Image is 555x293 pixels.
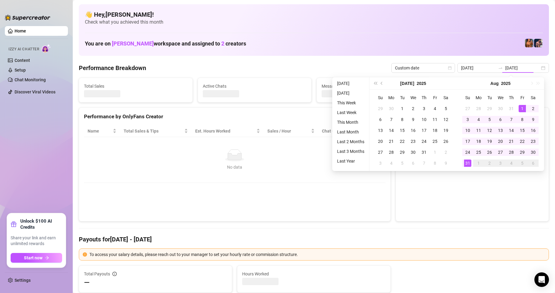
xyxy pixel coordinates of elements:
span: Name [88,128,112,134]
th: Total Sales & Tips [120,125,192,137]
span: Total Sales & Tips [124,128,183,134]
span: arrow-right [45,256,49,260]
input: Start date [461,65,496,71]
div: Open Intercom Messenger [534,272,549,287]
span: Messages Sent [322,83,425,89]
h4: Performance Breakdown [79,64,146,72]
h4: Payouts for [DATE] - [DATE] [79,235,549,244]
div: Sales by OnlyFans Creator [401,113,544,121]
a: Content [15,58,30,63]
strong: Unlock $100 AI Credits [20,218,62,230]
span: 2 [221,40,224,47]
span: calendar [448,66,452,70]
div: No data [90,164,379,170]
span: Sales / Hour [267,128,310,134]
span: — [84,278,90,288]
span: swap-right [498,66,503,70]
span: Custom date [395,63,451,72]
span: Total Sales [84,83,188,89]
img: JG [525,39,533,47]
button: Start nowarrow-right [11,253,62,263]
h1: You are on workspace and assigned to creators [85,40,246,47]
span: Active Chats [203,83,306,89]
span: Start now [24,255,42,260]
span: exclamation-circle [83,252,87,257]
img: Axel [534,39,543,47]
th: Name [84,125,120,137]
span: [PERSON_NAME] [112,40,154,47]
span: info-circle [112,272,117,276]
span: Izzy AI Chatter [8,46,39,52]
span: Check what you achieved this month [85,19,543,25]
a: Discover Viral Videos [15,89,55,94]
span: Share your link and earn unlimited rewards [11,235,62,247]
a: Settings [15,278,31,283]
span: Total Payouts [84,271,110,277]
a: Setup [15,68,26,72]
a: Chat Monitoring [15,77,46,82]
th: Chat Conversion [318,125,385,137]
div: Est. Hours Worked [195,128,255,134]
th: Sales / Hour [264,125,318,137]
img: AI Chatter [42,44,51,53]
span: Chat Conversion [322,128,377,134]
span: gift [11,221,17,227]
span: Hours Worked [242,271,385,277]
div: To access your salary details, please reach out to your manager to set your hourly rate or commis... [89,251,545,258]
div: Performance by OnlyFans Creator [84,113,386,121]
h4: 👋 Hey, [PERSON_NAME] ! [85,10,543,19]
input: End date [505,65,540,71]
span: to [498,66,503,70]
a: Home [15,29,26,33]
img: logo-BBDzfeDw.svg [5,15,50,21]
